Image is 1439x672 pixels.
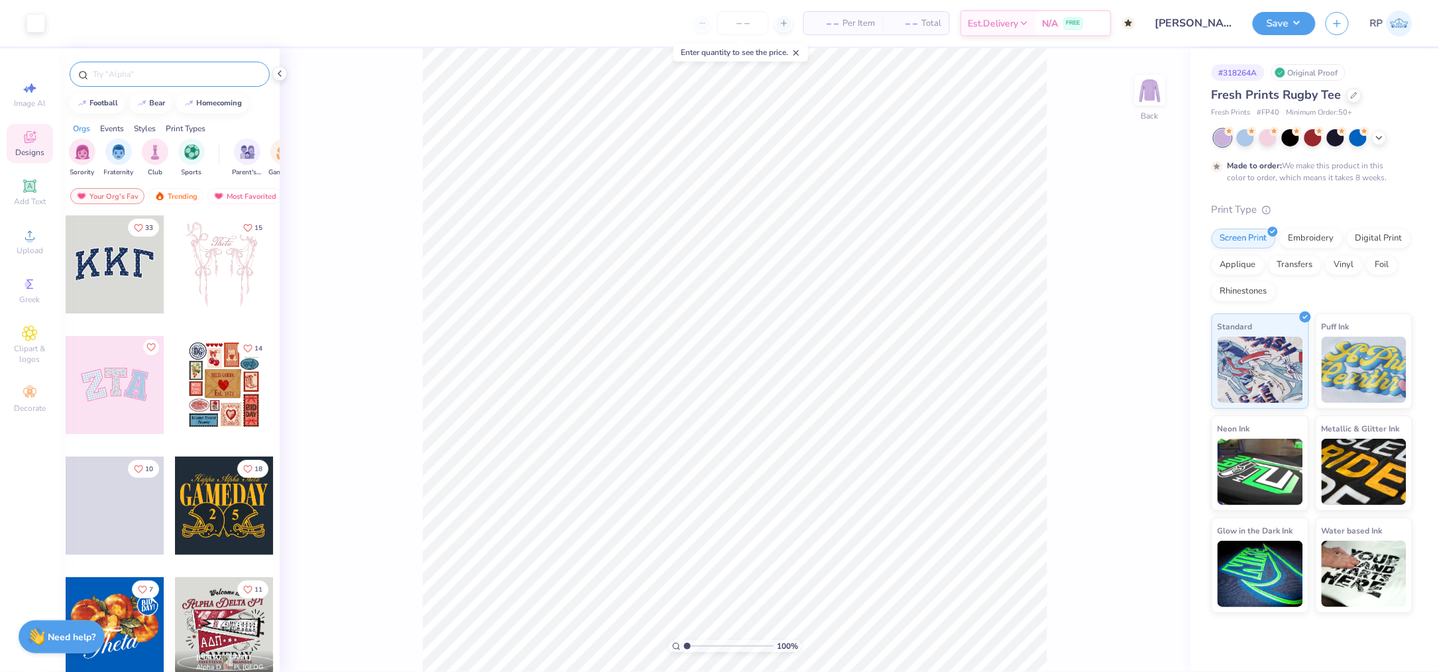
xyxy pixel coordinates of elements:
div: filter for Fraternity [104,139,134,178]
div: football [90,99,119,107]
img: Sorority Image [75,144,90,160]
div: homecoming [197,99,243,107]
strong: Need help? [48,631,96,644]
span: Fraternity [104,168,134,178]
button: football [70,93,125,113]
div: # 318264A [1212,64,1265,81]
img: Water based Ink [1322,541,1407,607]
div: Back [1141,110,1159,122]
span: Water based Ink [1322,524,1383,537]
span: – – [891,17,917,30]
div: Events [100,123,124,135]
div: filter for Sorority [69,139,95,178]
span: Standard [1218,319,1253,333]
div: Styles [134,123,156,135]
div: Vinyl [1326,255,1363,275]
input: Try "Alpha" [91,68,261,81]
div: Trending [148,188,203,204]
span: Sorority [70,168,95,178]
div: filter for Parent's Weekend [232,139,262,178]
img: most_fav.gif [76,192,87,201]
span: 7 [149,587,153,593]
span: 11 [255,587,262,593]
span: 18 [255,466,262,473]
span: Per Item [842,17,875,30]
img: Back [1137,77,1163,103]
button: filter button [104,139,134,178]
button: Like [237,581,268,598]
span: Minimum Order: 50 + [1287,107,1353,119]
span: Add Text [14,196,46,207]
img: trending.gif [154,192,165,201]
img: Glow in the Dark Ink [1218,541,1303,607]
span: # FP40 [1257,107,1280,119]
img: Club Image [148,144,162,160]
span: Designs [15,147,44,158]
a: RP [1370,11,1412,36]
span: Greek [20,294,40,305]
span: 10 [145,466,153,473]
span: Metallic & Glitter Ink [1322,421,1400,435]
div: filter for Sports [178,139,205,178]
span: Fresh Prints [1212,107,1251,119]
span: RP [1370,16,1383,31]
div: We make this product in this color to order, which means it takes 8 weeks. [1228,160,1391,184]
img: Puff Ink [1322,337,1407,403]
span: – – [812,17,838,30]
span: 33 [145,225,153,231]
img: Game Day Image [276,144,292,160]
img: Fraternity Image [111,144,126,160]
span: Decorate [14,403,46,414]
div: Print Types [166,123,205,135]
div: Foil [1367,255,1398,275]
span: Club [148,168,162,178]
button: filter button [178,139,205,178]
span: Parent's Weekend [232,168,262,178]
button: bear [129,93,172,113]
span: Est. Delivery [968,17,1019,30]
img: most_fav.gif [213,192,224,201]
img: Rose Pineda [1387,11,1412,36]
span: Puff Ink [1322,319,1350,333]
span: Clipart & logos [7,343,53,364]
button: filter button [69,139,95,178]
span: 100 % [777,640,798,652]
button: filter button [142,139,168,178]
div: Embroidery [1280,229,1343,249]
input: – – [717,11,769,35]
img: Standard [1218,337,1303,403]
span: N/A [1043,17,1059,30]
button: filter button [232,139,262,178]
div: Orgs [73,123,90,135]
span: 15 [255,225,262,231]
span: Total [921,17,941,30]
div: Print Type [1212,202,1412,217]
div: Screen Print [1212,229,1276,249]
span: [PERSON_NAME] [196,653,251,662]
strong: Made to order: [1228,160,1283,171]
img: trend_line.gif [77,99,87,107]
span: FREE [1066,19,1080,28]
button: Save [1253,12,1316,35]
div: Digital Print [1347,229,1411,249]
span: Glow in the Dark Ink [1218,524,1293,537]
img: Neon Ink [1218,439,1303,505]
button: Like [237,460,268,478]
button: Like [128,219,159,237]
button: Like [132,581,159,598]
span: 14 [255,345,262,352]
img: Sports Image [184,144,200,160]
button: Like [128,460,159,478]
div: Rhinestones [1212,282,1276,302]
button: homecoming [176,93,249,113]
div: Original Proof [1271,64,1346,81]
div: Enter quantity to see the price. [673,43,808,62]
span: Sports [182,168,202,178]
span: Fresh Prints Rugby Tee [1212,87,1342,103]
div: Transfers [1269,255,1322,275]
button: Like [143,339,159,355]
button: Like [237,219,268,237]
button: Like [237,339,268,357]
span: Game Day [268,168,299,178]
span: Upload [17,245,43,256]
